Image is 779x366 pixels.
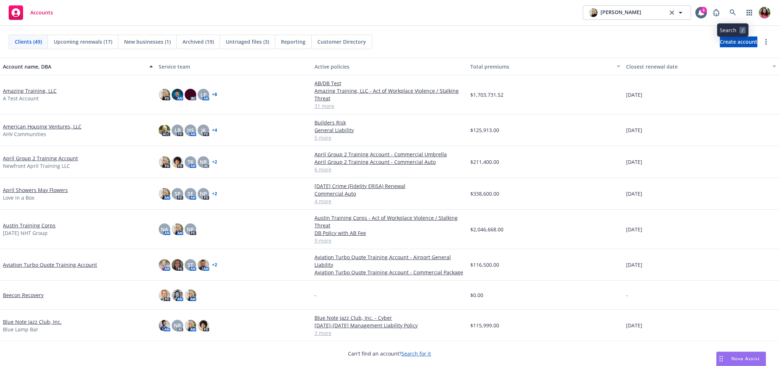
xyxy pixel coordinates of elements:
span: A Test Account [3,95,39,102]
img: photo [159,188,170,200]
span: $338,600.00 [470,190,499,197]
a: General Liability [314,126,465,134]
a: DB Policy with AB Fee [314,229,465,237]
a: 9 more [314,237,465,244]
a: clear selection [668,8,676,17]
span: Love in a Box [3,194,34,201]
a: Amazing Training, LLC - Act of Workplace Violence / Stalking Threat [314,87,465,102]
span: $125,913.00 [470,126,499,134]
span: Nova Assist [731,356,760,362]
span: JK [201,126,206,134]
a: AB/DB Test [314,79,465,87]
a: American Housing Ventures, LLC [3,123,82,130]
a: April Group 2 Training Account - Commercial Auto [314,158,465,166]
a: Switch app [742,5,757,20]
a: 6 more [314,166,465,173]
img: photo [159,156,170,168]
span: $115,999.00 [470,322,499,329]
button: Active policies [312,58,467,75]
span: [DATE] [626,91,642,99]
span: Archived (19) [182,38,214,45]
a: 31 more [314,102,465,110]
a: April Group 2 Training Account - Commercial Umbrella [314,151,465,158]
span: $211,400.00 [470,158,499,166]
div: Total premiums [470,63,612,70]
span: [PERSON_NAME] [600,8,641,17]
a: + 2 [212,192,217,196]
img: photo [159,125,170,136]
a: Builders Risk [314,119,465,126]
a: Blue Note Jazz Club, Inc. [3,318,62,326]
img: photo [172,289,183,301]
span: $0.00 [470,291,483,299]
span: [DATE] [626,158,642,166]
div: Account name, DBA [3,63,145,70]
span: SP [175,190,181,197]
a: + 2 [212,263,217,267]
span: [DATE] [626,126,642,134]
span: Untriaged files (3) [226,38,269,45]
img: photo [185,89,196,100]
span: [DATE] [626,190,642,197]
span: Blue Lamp Bar [3,326,38,333]
span: Clients (49) [15,38,42,45]
span: Create account [720,35,757,49]
span: LP [201,91,207,99]
a: Austin Training Corps - Act of Workplace Violence / Stalking Threat [314,214,465,229]
span: [DATE] [626,261,642,269]
a: April Group 2 Training Account [3,154,78,162]
span: Reporting [281,38,305,45]
a: Report a Bug [709,5,723,20]
span: HS [187,126,194,134]
span: [DATE] NHT Group [3,229,48,237]
span: Upcoming renewals (17) [54,38,112,45]
span: $1,703,731.52 [470,91,503,99]
a: Create account [720,36,757,47]
a: [DATE]-[DATE] Management Liability Policy [314,322,465,329]
span: TK [188,158,194,166]
a: Blue Note Jazz Club, Inc. - Cyber [314,314,465,322]
img: photo [172,259,183,271]
a: + 8 [212,92,217,97]
button: Nova Assist [716,352,766,366]
a: Aviation Turbo Quote Training Account - Airport General Liability [314,253,465,269]
a: April Showers May Flowers [3,186,68,194]
span: [DATE] [626,322,642,329]
button: Closest renewal date [623,58,779,75]
button: photo[PERSON_NAME]clear selection [583,5,691,20]
a: Search [726,5,740,20]
a: more [762,38,770,46]
a: Accounts [6,3,56,23]
span: $2,046,668.00 [470,226,503,233]
span: [DATE] [626,226,642,233]
a: 3 more [314,329,465,337]
span: SE [188,190,193,197]
div: Service team [159,63,309,70]
span: NP [187,226,194,233]
span: Can't find an account? [348,350,431,357]
a: 5 more [314,134,465,141]
a: Beecon Recovery [3,291,44,299]
span: New businesses (1) [124,38,171,45]
button: Service team [156,58,312,75]
div: Active policies [314,63,465,70]
span: - [314,291,316,299]
span: AHV Communities [3,130,46,138]
img: photo [172,156,183,168]
img: photo [159,320,170,331]
a: Aviation Turbo Quote Training Account - Commercial Package [314,269,465,276]
span: NP [200,190,207,197]
div: 6 [700,7,707,13]
button: Total premiums [467,58,623,75]
div: Drag to move [717,352,726,366]
img: photo [172,223,183,235]
span: Customer Directory [317,38,366,45]
div: Closest renewal date [626,63,768,70]
span: Accounts [30,10,53,16]
a: 4 more [314,197,465,205]
span: Newfront April Training LLC [3,162,70,170]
